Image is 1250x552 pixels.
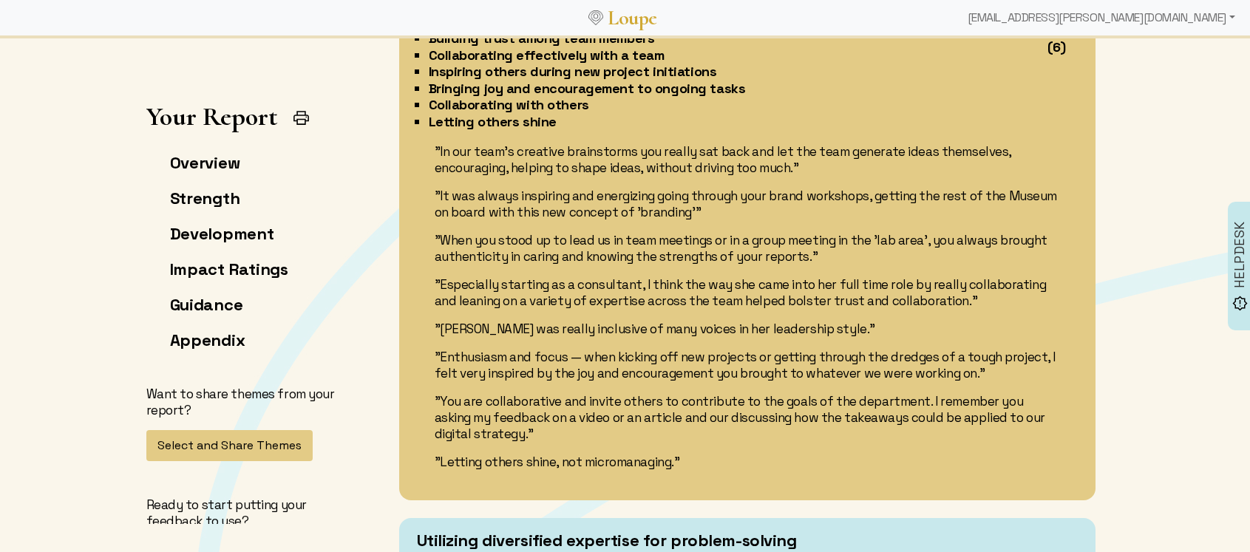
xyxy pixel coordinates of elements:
[170,330,245,350] a: Appendix
[435,454,1060,470] p: "Letting others shine, not micromanaging."
[435,276,1060,309] p: "Especially starting as a consultant, I think the way she came into her full time role by really ...
[417,532,797,548] div: Utilizing diversified expertise for problem-solving
[146,101,359,524] app-left-page-nav: Your Report
[435,232,1060,265] p: "When you stood up to lead us in team meetings or in a group meeting in the 'lab area', you alway...
[170,152,240,173] a: Overview
[429,81,1001,97] li: Bringing joy and encouragement to ongoing tasks
[1232,295,1248,310] img: brightness_alert_FILL0_wght500_GRAD0_ops.svg
[429,64,1001,80] li: Inspiring others during new project initiations
[292,109,310,127] img: Print Icon
[588,10,603,25] img: Loupe Logo
[146,101,277,132] h1: Your Report
[435,349,1060,381] p: "Enthusiasm and focus — when kicking off new projects or getting through the dredges of a tough p...
[170,188,240,208] a: Strength
[435,321,1060,337] p: "[PERSON_NAME] was really inclusive of many voices in her leadership style."
[435,393,1060,442] p: "You are collaborative and invite others to contribute to the goals of the department. I remember...
[429,97,1001,113] li: Collaborating with others
[435,188,1060,220] p: "It was always inspiring and energizing going through your brand workshops, getting the rest of t...
[170,223,274,244] a: Development
[429,47,1001,64] li: Collaborating effectively with a team
[146,497,359,529] p: Ready to start putting your feedback to use?
[1047,39,1066,55] div: (6)
[170,294,243,315] a: Guidance
[429,114,1001,130] li: Letting others shine
[286,103,316,133] button: Print Report
[435,143,1060,176] p: "In our team's creative brainstorms you really sat back and let the team generate ideas themselve...
[962,3,1241,33] div: [EMAIL_ADDRESS][PERSON_NAME][DOMAIN_NAME]
[146,386,359,418] p: Want to share themes from your report?
[429,30,1001,47] li: Building trust among team members
[170,259,288,279] a: Impact Ratings
[146,430,313,461] button: Select and Share Themes
[603,4,662,32] a: Loupe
